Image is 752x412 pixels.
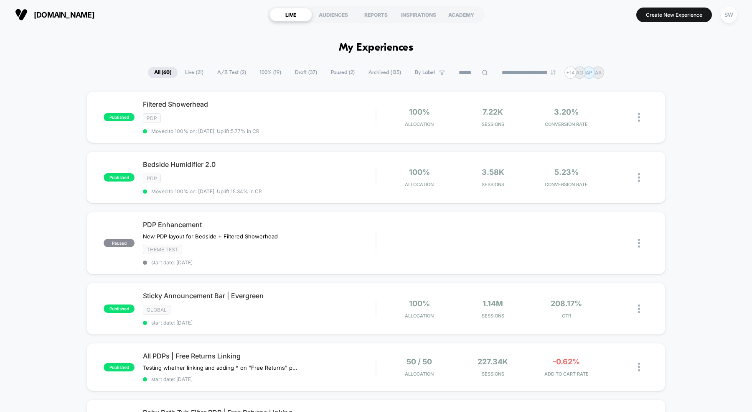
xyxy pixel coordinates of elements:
[104,305,135,313] span: published
[638,173,640,182] img: close
[564,67,577,79] div: + 14
[143,320,376,326] span: start date: [DATE]
[638,239,640,248] img: close
[339,42,414,54] h1: My Experiences
[15,8,28,21] img: Visually logo
[406,357,432,366] span: 50 / 50
[254,67,287,78] span: 100% ( 19 )
[458,313,528,319] span: Sessions
[409,168,430,177] span: 100%
[143,220,376,229] span: PDP Enhancement
[143,305,170,315] span: GLOBAL
[148,67,178,78] span: All ( 60 )
[532,313,601,319] span: CTR
[482,168,504,177] span: 3.58k
[104,113,135,121] span: published
[104,239,135,247] span: paused
[13,8,97,21] button: [DOMAIN_NAME]
[405,313,434,319] span: Allocation
[289,67,323,78] span: Draft ( 37 )
[532,371,601,377] span: ADD TO CART RATE
[104,363,135,371] span: published
[458,371,528,377] span: Sessions
[143,292,376,300] span: Sticky Announcement Bar | Evergreen
[553,357,580,366] span: -0.62%
[595,69,602,76] p: AA
[532,182,601,187] span: CONVERSION RATE
[554,107,579,116] span: 3.20%
[269,8,312,21] div: LIVE
[143,233,278,240] span: New PDP layout for Bedside + ﻿Filtered Showerhead
[586,69,592,76] p: AP
[143,174,161,183] span: PDP
[143,376,376,382] span: start date: [DATE]
[483,107,503,116] span: 7.22k
[409,299,430,308] span: 100%
[312,8,355,21] div: AUDIENCES
[554,168,579,177] span: 5.23%
[478,357,508,366] span: 227.34k
[151,128,259,134] span: Moved to 100% on: [DATE] . Uplift: 5.77% in CR
[405,182,434,187] span: Allocation
[458,121,528,127] span: Sessions
[143,259,376,266] span: start date: [DATE]
[143,352,376,360] span: All PDPs | Free Returns Linking
[551,299,582,308] span: 208.17%
[415,69,435,76] span: By Label
[143,160,376,169] span: Bedside Humidifier 2.0
[532,121,601,127] span: CONVERSION RATE
[576,69,583,76] p: AG
[458,182,528,187] span: Sessions
[551,70,556,75] img: end
[638,113,640,122] img: close
[440,8,483,21] div: ACADEMY
[143,245,182,254] span: Theme Test
[143,100,376,108] span: Filtered Showerhead
[636,8,712,22] button: Create New Experience
[483,299,503,308] span: 1.14M
[143,113,161,123] span: PDP
[325,67,361,78] span: Paused ( 2 )
[211,67,252,78] span: A/B Test ( 2 )
[151,188,262,194] span: Moved to 100% on: [DATE] . Uplift: 15.34% in CR
[143,364,298,371] span: Testing whether linking and adding * on "Free Returns" plays a role in ATC Rate & CVR
[104,173,135,182] span: published
[409,107,430,116] span: 100%
[397,8,440,21] div: INSPIRATIONS
[638,363,640,371] img: close
[405,121,434,127] span: Allocation
[721,7,737,23] div: SW
[355,8,397,21] div: REPORTS
[179,67,210,78] span: Live ( 21 )
[405,371,434,377] span: Allocation
[362,67,407,78] span: Archived ( 135 )
[34,10,94,19] span: [DOMAIN_NAME]
[638,305,640,313] img: close
[718,6,739,23] button: SW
